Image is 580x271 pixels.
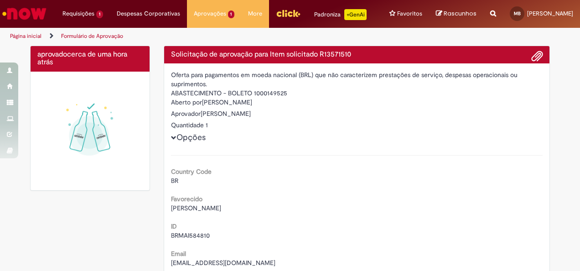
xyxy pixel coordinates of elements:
[171,204,221,212] span: [PERSON_NAME]
[444,9,476,18] span: Rascunhos
[514,10,521,16] span: MB
[228,10,235,18] span: 1
[171,109,543,120] div: [PERSON_NAME]
[171,98,202,107] label: Aberto por
[171,231,210,240] span: BRMAI584810
[527,10,573,17] span: [PERSON_NAME]
[61,32,123,40] a: Formulário de Aprovação
[7,28,380,45] ul: Trilhas de página
[37,51,143,67] h4: aprovado
[171,120,543,130] div: Quantidade 1
[171,195,202,203] b: Favorecido
[117,9,180,18] span: Despesas Corporativas
[37,50,127,67] span: cerca de uma hora atrás
[344,9,367,20] p: +GenAi
[276,6,300,20] img: click_logo_yellow_360x200.png
[248,9,262,18] span: More
[1,5,48,23] img: ServiceNow
[96,10,103,18] span: 1
[171,222,177,230] b: ID
[397,9,422,18] span: Favoritos
[62,9,94,18] span: Requisições
[171,259,275,267] span: [EMAIL_ADDRESS][DOMAIN_NAME]
[436,10,476,18] a: Rascunhos
[37,78,143,184] img: sucesso_1.gif
[171,70,543,89] div: Oferta para pagamentos em moeda nacional (BRL) que não caracterizem prestações de serviço, despes...
[314,9,367,20] div: Padroniza
[171,89,543,98] div: ABASTECIMENTO - BOLETO 1000149525
[194,9,226,18] span: Aprovações
[171,177,178,185] span: BR
[171,51,543,59] h4: Solicitação de aprovação para Item solicitado R13571510
[37,50,127,67] time: 29/09/2025 08:16:24
[10,32,41,40] a: Página inicial
[171,109,201,118] label: Aprovador
[171,98,543,109] div: [PERSON_NAME]
[171,250,186,258] b: Email
[171,167,212,176] b: Country Code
